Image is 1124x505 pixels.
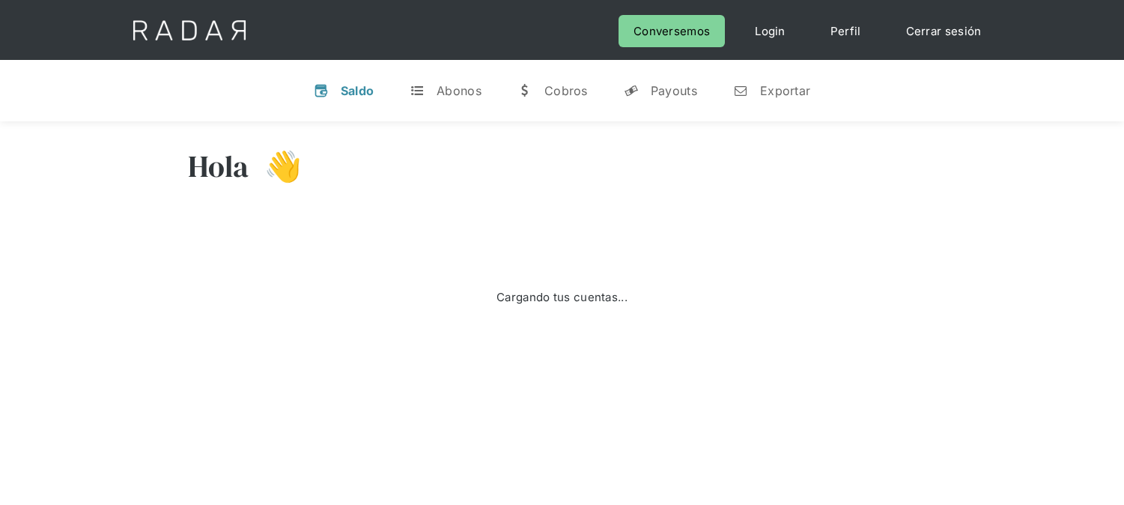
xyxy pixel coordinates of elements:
[624,83,639,98] div: y
[815,15,876,47] a: Perfil
[410,83,425,98] div: t
[740,15,801,47] a: Login
[496,287,628,307] div: Cargando tus cuentas...
[619,15,725,47] a: Conversemos
[891,15,997,47] a: Cerrar sesión
[341,83,374,98] div: Saldo
[437,83,482,98] div: Abonos
[733,83,748,98] div: n
[314,83,329,98] div: v
[760,83,810,98] div: Exportar
[544,83,588,98] div: Cobros
[249,148,302,185] h3: 👋
[651,83,697,98] div: Payouts
[188,148,249,185] h3: Hola
[517,83,532,98] div: w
